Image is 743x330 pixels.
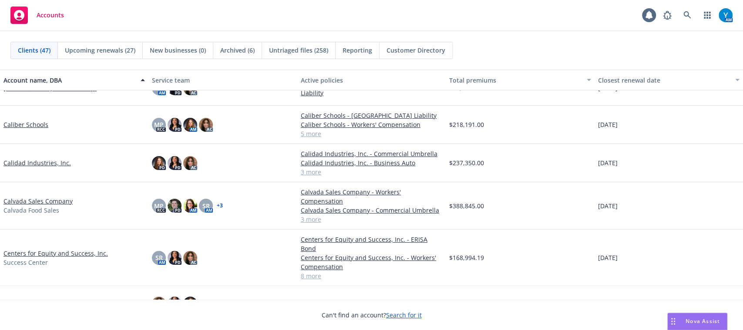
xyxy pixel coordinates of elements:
a: + 3 [216,203,222,208]
a: Calidad Industries, Inc. - Commercial Umbrella [301,149,442,158]
a: Caliber Schools - Workers' Compensation [301,120,442,129]
div: Service team [152,76,293,85]
span: Untriaged files (258) [269,46,328,55]
span: Upcoming renewals (27) [65,46,135,55]
a: 8 more [301,271,442,280]
span: $218,191.00 [449,120,484,129]
img: photo [168,156,182,170]
span: [DATE] [598,120,618,129]
span: [DATE] [598,158,618,167]
a: Accounts [7,3,67,27]
span: $388,845.00 [449,201,484,210]
span: Reporting [343,46,372,55]
a: 3 more [301,215,442,224]
span: [DATE] [598,201,618,210]
span: Customer Directory [387,46,445,55]
span: [DATE] [598,253,618,262]
img: photo [199,118,213,132]
img: photo [152,156,166,170]
img: photo [719,8,733,22]
img: photo [152,297,166,310]
a: Search for it [386,311,422,319]
button: Active policies [297,70,446,90]
a: Caliber Schools [3,120,48,129]
img: photo [168,118,182,132]
a: Calidad Industries, Inc. - Business Auto [301,158,442,167]
span: MP [154,120,164,129]
div: Total premiums [449,76,581,85]
img: photo [183,156,197,170]
span: $0.00 [449,299,465,308]
img: photo [183,297,197,310]
a: Centers for Equity and Success, Inc. - Workers' Compensation [301,253,442,271]
a: Calvada Sales Company [3,197,73,206]
span: Clients (47) [18,46,50,55]
span: $237,350.00 [449,158,484,167]
img: photo [183,118,197,132]
span: $168,994.19 [449,253,484,262]
button: Nova Assist [667,313,727,330]
div: Account name, DBA [3,76,135,85]
a: Search [679,7,696,24]
span: New businesses (0) [150,46,206,55]
div: Closest renewal date [598,76,730,85]
button: Closest renewal date [595,70,743,90]
span: - [301,299,303,308]
span: Calvada Food Sales [3,206,59,215]
span: Success Center [3,258,48,267]
span: Accounts [37,12,64,19]
button: Service team [148,70,297,90]
span: Archived (6) [220,46,255,55]
img: photo [183,251,197,265]
a: Chef Merito, LLC [3,299,51,308]
a: Caliber Schools - [GEOGRAPHIC_DATA] Liability [301,111,442,120]
img: photo [168,199,182,213]
span: Can't find an account? [322,310,422,320]
a: Report a Bug [659,7,676,24]
img: photo [183,199,197,213]
img: photo [168,297,182,310]
a: Calvada Sales Company - Commercial Umbrella [301,206,442,215]
span: SR [202,201,210,210]
span: Nova Assist [686,317,720,325]
a: 3 more [301,167,442,177]
span: MP [154,201,164,210]
a: Centers for Equity and Success, Inc. - ERISA Bond [301,235,442,253]
a: Calidad Industries, Inc. [3,158,71,167]
a: Switch app [699,7,716,24]
div: Active policies [301,76,442,85]
img: photo [168,251,182,265]
a: 5 more [301,129,442,138]
span: SR [155,253,163,262]
div: Drag to move [668,313,679,330]
a: Calvada Sales Company - Workers' Compensation [301,187,442,206]
a: Centers for Equity and Success, Inc. [3,249,108,258]
button: Total premiums [446,70,594,90]
span: - [598,299,600,308]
